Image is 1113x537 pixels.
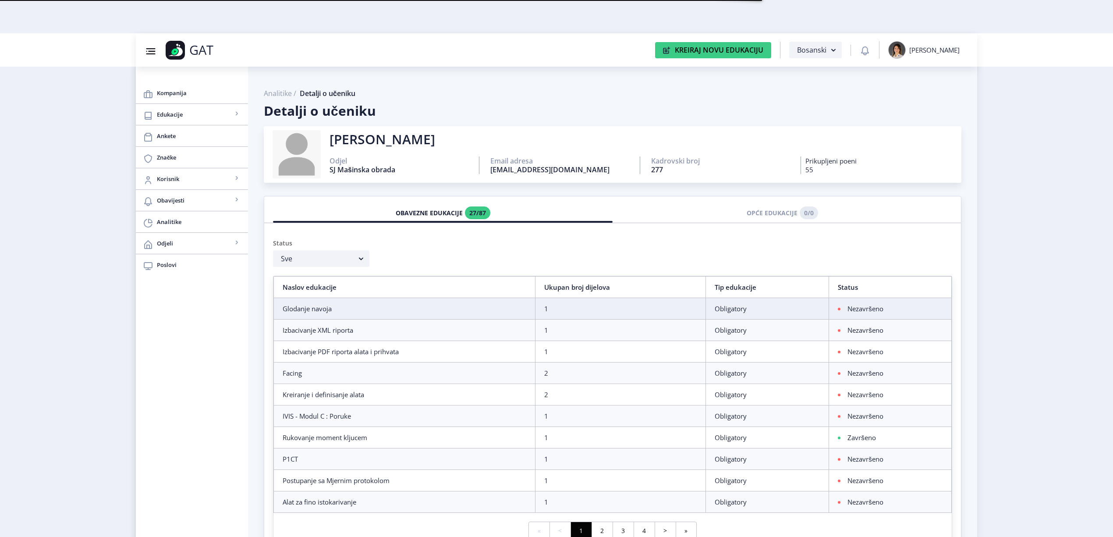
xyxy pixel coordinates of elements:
[715,326,820,334] div: Obligatory
[157,174,232,184] span: Korisnik
[283,498,526,506] div: Alat za fino istokarivanje
[544,412,696,420] div: 1
[544,283,610,292] a: Ukupan broj dijelova
[157,260,241,270] span: Poslovi
[136,147,248,168] a: Značke
[684,526,688,535] span: »
[330,135,961,144] div: [PERSON_NAME]
[136,82,248,103] a: Kompanija
[841,455,949,463] span: Nezavršeno
[157,131,241,141] span: Ankete
[715,455,820,463] div: Obligatory
[283,347,526,356] div: Izbacivanje PDF riporta alata i prihvata
[841,476,949,485] span: Nezavršeno
[715,283,756,292] a: Tip edukacije
[323,165,479,174] div: SJ Mašinska obrada
[715,347,820,356] div: Obligatory
[465,206,490,219] a: 27/87
[157,195,232,206] span: Obavijesti
[283,304,526,313] div: Glodanje navoja
[264,98,961,120] span: Detalji o učeniku
[663,526,667,535] span: >
[136,233,248,254] a: Odjeli
[264,89,296,98] span: Analitike /
[663,46,670,54] img: create-new-education-icon.svg
[136,104,248,125] a: Edukacije
[715,304,820,313] div: Obligatory
[544,369,696,377] div: 2
[909,46,960,54] div: [PERSON_NAME]
[715,369,820,377] div: Obligatory
[544,455,696,463] div: 1
[273,239,952,250] div: Status
[544,498,696,506] div: 1
[136,211,248,232] a: Analitike
[805,165,961,174] div: 55
[715,476,820,485] div: Obligatory
[157,152,241,163] span: Značke
[283,390,526,399] div: Kreiranje i definisanje alata
[157,217,241,227] span: Analitike
[645,165,801,174] div: 277
[484,156,640,165] div: Email adresa
[544,304,696,313] div: 1
[544,390,696,399] div: 2
[544,433,696,442] div: 1
[805,156,961,165] div: Prikupljeni poeni
[789,42,842,58] button: Bosanski
[189,46,213,54] p: GAT
[715,498,820,506] div: Obligatory
[800,206,818,219] a: 0/0
[166,41,269,60] a: GAT
[273,250,369,267] button: Sve
[323,156,479,165] div: Odjel
[544,326,696,334] div: 1
[841,304,949,313] span: Nezavršeno
[157,88,241,98] span: Kompanija
[157,109,232,120] span: Edukacije
[283,283,337,292] a: Naslov edukacije
[484,165,640,174] div: [EMAIL_ADDRESS][DOMAIN_NAME]
[273,130,321,178] img: employee-placeholder.png
[841,498,949,506] span: Nezavršeno
[136,190,248,211] a: Obavijesti
[544,347,696,356] div: 1
[841,412,949,420] span: Nezavršeno
[841,433,949,442] span: Završeno
[841,326,949,334] span: Nezavršeno
[280,203,606,223] div: OBAVEZNE EDUKACIJE
[300,89,355,98] span: Detalji o učeniku
[715,412,820,420] div: Obligatory
[136,254,248,275] a: Poslovi
[841,390,949,399] span: Nezavršeno
[841,347,949,356] span: Nezavršeno
[283,326,526,334] div: Izbacivanje XML riporta
[838,283,858,292] a: Status
[645,156,801,165] div: Kadrovski broj
[283,433,526,442] div: Rukovanje moment kljucem
[283,476,526,485] div: Postupanje sa Mjernim protokolom
[619,203,946,223] div: OPĆE EDUKACIJE
[283,455,526,463] div: P1CT
[136,125,248,146] a: Ankete
[841,369,949,377] span: Nezavršeno
[283,369,526,377] div: Facing
[655,42,771,58] button: Kreiraj Novu Edukaciju
[283,412,526,420] div: IVIS - Modul C : Poruke
[136,168,248,189] a: Korisnik
[544,476,696,485] div: 1
[157,238,232,249] span: Odjeli
[715,390,820,399] div: Obligatory
[715,433,820,442] div: Obligatory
